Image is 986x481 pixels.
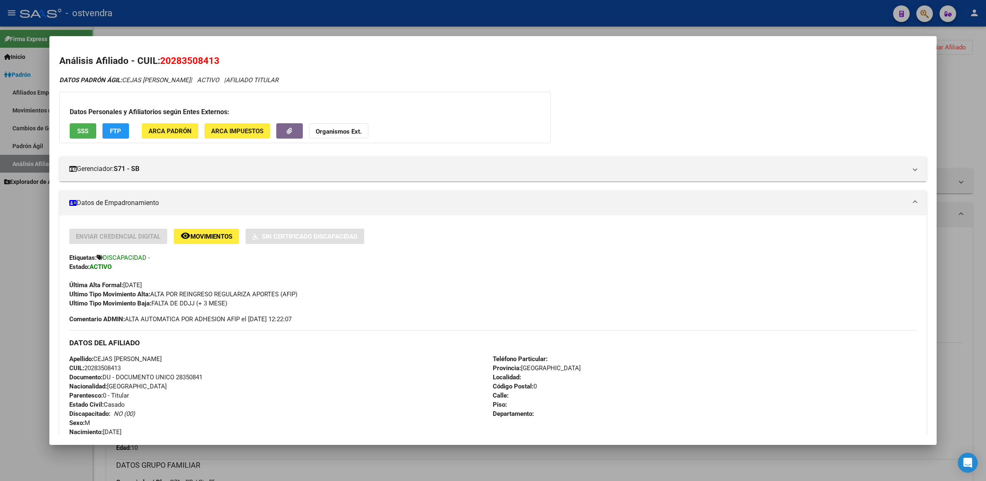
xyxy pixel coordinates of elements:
[69,401,125,408] span: Casado
[69,392,129,399] span: 0 - Titular
[59,54,927,68] h2: Análisis Afiliado - CUIL:
[59,190,927,215] mat-expansion-panel-header: Datos de Empadronamiento
[205,123,270,139] button: ARCA Impuestos
[69,383,107,390] strong: Nacionalidad:
[70,107,540,117] h3: Datos Personales y Afiliatorios según Entes Externos:
[493,392,509,399] strong: Calle:
[69,254,97,261] strong: Etiquetas:
[246,229,364,244] button: Sin Certificado Discapacidad
[69,263,90,271] strong: Estado:
[59,76,278,84] i: | ACTIVO |
[69,401,104,408] strong: Estado Civil:
[69,281,142,289] span: [DATE]
[493,383,533,390] strong: Código Postal:
[103,254,150,261] span: DISCAPACIDAD -
[69,419,85,427] strong: Sexo:
[493,383,537,390] span: 0
[114,410,135,418] i: NO (00)
[493,401,507,408] strong: Piso:
[110,127,121,135] span: FTP
[211,127,263,135] span: ARCA Impuestos
[69,428,122,436] span: [DATE]
[69,300,227,307] span: FALTA DE DDJJ (+ 3 MESE)
[316,128,362,135] strong: Organismos Ext.
[69,281,123,289] strong: Última Alta Formal:
[69,364,121,372] span: 20283508413
[493,355,548,363] strong: Teléfono Particular:
[69,315,292,324] span: ALTA AUTOMATICA POR ADHESION AFIP el [DATE] 12:22:07
[69,410,110,418] strong: Discapacitado:
[69,198,907,208] mat-panel-title: Datos de Empadronamiento
[69,374,102,381] strong: Documento:
[493,410,534,418] strong: Departamento:
[114,164,139,174] strong: S71 - SB
[309,123,368,139] button: Organismos Ext.
[59,76,190,84] span: CEJAS [PERSON_NAME]
[69,374,202,381] span: DU - DOCUMENTO UNICO 28350841
[69,338,917,347] h3: DATOS DEL AFILIADO
[90,263,112,271] strong: ACTIVO
[69,229,167,244] button: Enviar Credencial Digital
[69,291,297,298] span: ALTA POR REINGRESO REGULARIZA APORTES (AFIP)
[142,123,198,139] button: ARCA Padrón
[69,419,90,427] span: M
[102,123,129,139] button: FTP
[149,127,192,135] span: ARCA Padrón
[69,383,167,390] span: [GEOGRAPHIC_DATA]
[69,355,162,363] span: CEJAS [PERSON_NAME]
[180,231,190,241] mat-icon: remove_red_eye
[59,156,927,181] mat-expansion-panel-header: Gerenciador:S71 - SB
[226,76,278,84] span: AFILIADO TITULAR
[69,291,150,298] strong: Ultimo Tipo Movimiento Alta:
[493,364,521,372] strong: Provincia:
[70,123,96,139] button: SSS
[160,55,219,66] span: 20283508413
[69,364,84,372] strong: CUIL:
[69,300,151,307] strong: Ultimo Tipo Movimiento Baja:
[958,453,978,473] div: Open Intercom Messenger
[69,164,907,174] mat-panel-title: Gerenciador:
[76,233,161,240] span: Enviar Credencial Digital
[174,229,239,244] button: Movimientos
[493,374,521,381] strong: Localidad:
[69,315,125,323] strong: Comentario ADMIN:
[262,233,358,240] span: Sin Certificado Discapacidad
[69,355,93,363] strong: Apellido:
[493,364,581,372] span: [GEOGRAPHIC_DATA]
[190,233,232,240] span: Movimientos
[59,76,122,84] strong: DATOS PADRÓN ÁGIL:
[77,127,88,135] span: SSS
[69,428,103,436] strong: Nacimiento:
[69,392,103,399] strong: Parentesco:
